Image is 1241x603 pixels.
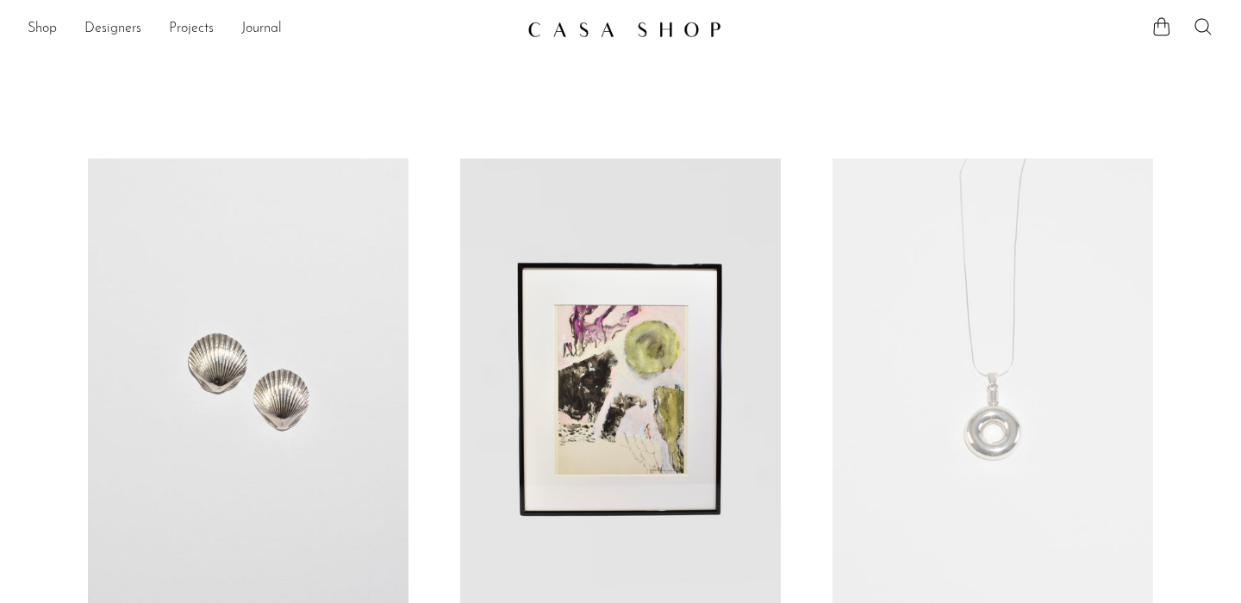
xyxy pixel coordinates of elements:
a: Designers [84,18,141,40]
a: Shop [28,18,57,40]
a: Journal [241,18,282,40]
a: Projects [169,18,214,40]
ul: NEW HEADER MENU [28,15,514,44]
nav: Desktop navigation [28,15,514,44]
